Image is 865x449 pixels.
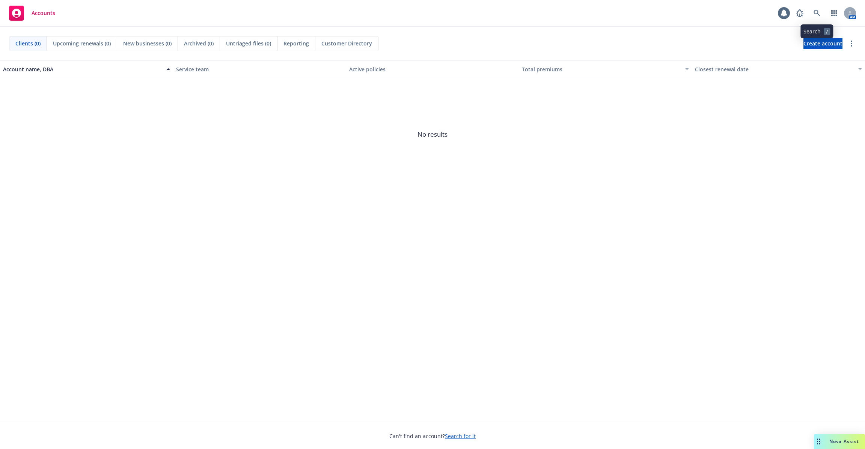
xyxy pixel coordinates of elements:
a: Search for it [445,432,476,440]
div: Active policies [349,65,516,73]
button: Closest renewal date [692,60,865,78]
span: Accounts [32,10,55,16]
div: Total premiums [522,65,681,73]
button: Active policies [346,60,519,78]
div: Service team [176,65,343,73]
div: Account name, DBA [3,65,162,73]
span: New businesses (0) [123,39,172,47]
span: Create account [803,36,842,51]
a: Switch app [827,6,842,21]
a: Create account [803,38,842,49]
span: Reporting [283,39,309,47]
span: Untriaged files (0) [226,39,271,47]
div: Closest renewal date [695,65,854,73]
a: Search [809,6,824,21]
button: Total premiums [519,60,692,78]
button: Service team [173,60,346,78]
span: Customer Directory [321,39,372,47]
span: Clients (0) [15,39,41,47]
span: Upcoming renewals (0) [53,39,111,47]
a: Accounts [6,3,58,24]
div: Drag to move [814,434,823,449]
span: Archived (0) [184,39,214,47]
span: Can't find an account? [389,432,476,440]
a: more [847,39,856,48]
span: Nova Assist [829,438,859,444]
button: Nova Assist [814,434,865,449]
a: Report a Bug [792,6,807,21]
